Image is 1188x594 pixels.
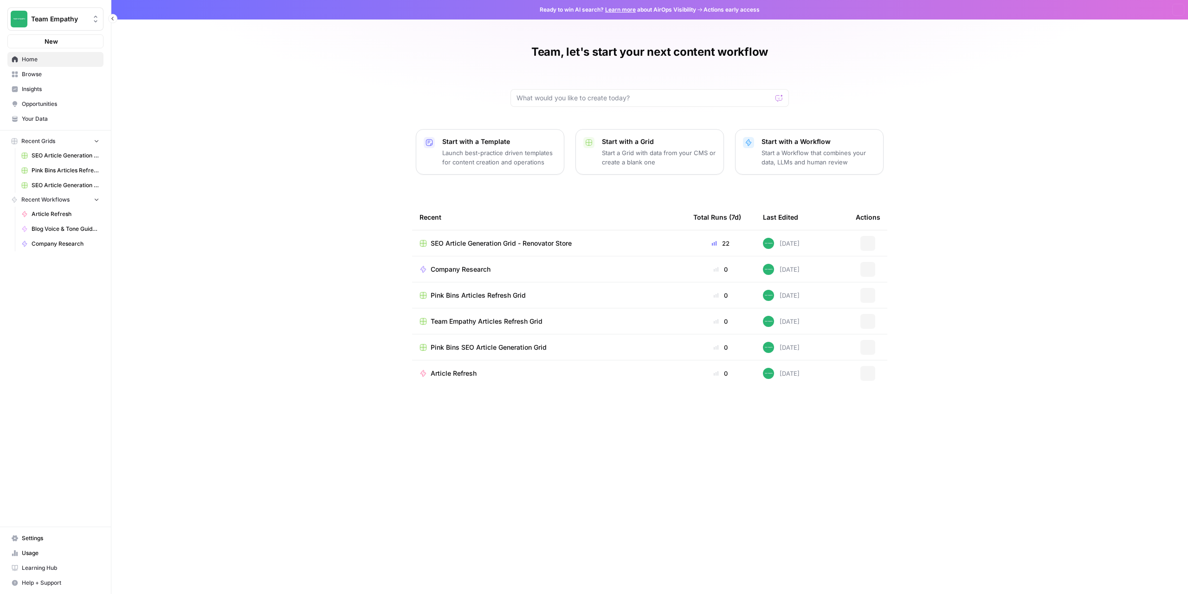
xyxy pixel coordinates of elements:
[856,204,880,230] div: Actions
[22,55,99,64] span: Home
[431,317,542,326] span: Team Empathy Articles Refresh Grid
[431,265,491,274] span: Company Research
[32,151,99,160] span: SEO Article Generation Grid - Uncharted Influencer Agency
[763,342,800,353] div: [DATE]
[575,129,724,175] button: Start with a GridStart a Grid with data from your CMS or create a blank one
[762,137,876,146] p: Start with a Workflow
[735,129,884,175] button: Start with a WorkflowStart a Workflow that combines your data, LLMs and human review
[7,531,103,546] a: Settings
[540,6,696,14] span: Ready to win AI search? about AirOps Visibility
[22,549,99,557] span: Usage
[7,111,103,126] a: Your Data
[763,368,800,379] div: [DATE]
[431,291,526,300] span: Pink Bins Articles Refresh Grid
[693,239,748,248] div: 22
[442,137,556,146] p: Start with a Template
[763,342,774,353] img: wwg0kvabo36enf59sssm51gfoc5r
[17,207,103,222] a: Article Refresh
[693,317,748,326] div: 0
[763,316,800,327] div: [DATE]
[442,148,556,167] p: Launch best-practice driven templates for content creation and operations
[7,67,103,82] a: Browse
[431,369,477,378] span: Article Refresh
[22,534,99,542] span: Settings
[602,137,716,146] p: Start with a Grid
[22,115,99,123] span: Your Data
[763,264,774,275] img: wwg0kvabo36enf59sssm51gfoc5r
[7,7,103,31] button: Workspace: Team Empathy
[420,239,678,248] a: SEO Article Generation Grid - Renovator Store
[17,163,103,178] a: Pink Bins Articles Refresh Grid
[32,240,99,248] span: Company Research
[21,196,70,204] span: Recent Workflows
[17,148,103,163] a: SEO Article Generation Grid - Uncharted Influencer Agency
[17,236,103,251] a: Company Research
[420,369,678,378] a: Article Refresh
[7,52,103,67] a: Home
[693,291,748,300] div: 0
[22,579,99,587] span: Help + Support
[32,181,99,189] span: SEO Article Generation Grid - Nextfaze
[7,82,103,97] a: Insights
[7,134,103,148] button: Recent Grids
[7,34,103,48] button: New
[7,561,103,575] a: Learning Hub
[763,316,774,327] img: wwg0kvabo36enf59sssm51gfoc5r
[763,290,800,301] div: [DATE]
[31,14,87,24] span: Team Empathy
[704,6,760,14] span: Actions early access
[17,178,103,193] a: SEO Article Generation Grid - Nextfaze
[11,11,27,27] img: Team Empathy Logo
[45,37,58,46] span: New
[763,264,800,275] div: [DATE]
[763,238,800,249] div: [DATE]
[22,85,99,93] span: Insights
[763,238,774,249] img: wwg0kvabo36enf59sssm51gfoc5r
[431,239,572,248] span: SEO Article Generation Grid - Renovator Store
[517,93,772,103] input: What would you like to create today?
[21,137,55,145] span: Recent Grids
[763,204,798,230] div: Last Edited
[431,343,547,352] span: Pink Bins SEO Article Generation Grid
[763,368,774,379] img: wwg0kvabo36enf59sssm51gfoc5r
[693,369,748,378] div: 0
[420,265,678,274] a: Company Research
[7,97,103,111] a: Opportunities
[420,204,678,230] div: Recent
[420,291,678,300] a: Pink Bins Articles Refresh Grid
[32,225,99,233] span: Blog Voice & Tone Guidelines
[605,6,636,13] a: Learn more
[32,210,99,218] span: Article Refresh
[762,148,876,167] p: Start a Workflow that combines your data, LLMs and human review
[420,317,678,326] a: Team Empathy Articles Refresh Grid
[17,222,103,236] a: Blog Voice & Tone Guidelines
[7,575,103,590] button: Help + Support
[693,343,748,352] div: 0
[32,166,99,175] span: Pink Bins Articles Refresh Grid
[693,204,741,230] div: Total Runs (7d)
[693,265,748,274] div: 0
[531,45,768,59] h1: Team, let's start your next content workflow
[22,70,99,78] span: Browse
[420,343,678,352] a: Pink Bins SEO Article Generation Grid
[22,564,99,572] span: Learning Hub
[763,290,774,301] img: wwg0kvabo36enf59sssm51gfoc5r
[602,148,716,167] p: Start a Grid with data from your CMS or create a blank one
[7,546,103,561] a: Usage
[416,129,564,175] button: Start with a TemplateLaunch best-practice driven templates for content creation and operations
[7,193,103,207] button: Recent Workflows
[22,100,99,108] span: Opportunities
